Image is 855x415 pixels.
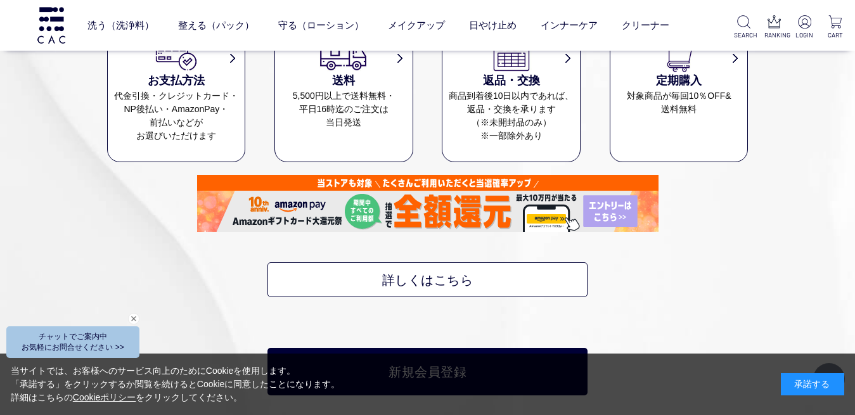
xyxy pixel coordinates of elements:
[825,30,845,40] p: CART
[541,8,598,42] a: インナーケア
[622,8,669,42] a: クリーナー
[610,72,748,89] h3: 定期購入
[442,89,580,143] dd: 商品到着後10日以内であれば、 返品・交換を承ります （※未開封品のみ） ※一部除外あり
[108,72,245,89] h3: お支払方法
[469,8,517,42] a: 日やけ止め
[197,175,659,232] img: 01_Amazon_Pay_BBP_728x90.png
[108,37,245,143] a: お支払方法 代金引換・クレジットカード・NP後払い・AmazonPay・前払いなどがお選びいただけます
[764,30,784,40] p: RANKING
[764,15,784,40] a: RANKING
[610,89,748,116] dd: 対象商品が毎回10％OFF& 送料無料
[734,30,754,40] p: SEARCH
[795,30,814,40] p: LOGIN
[442,37,580,143] a: 返品・交換 商品到着後10日以内であれば、返品・交換を承ります（※未開封品のみ）※一部除外あり
[275,89,413,129] dd: 5,500円以上で送料無料・ 平日16時迄のご注文は 当日発送
[388,8,445,42] a: メイクアップ
[267,348,588,395] a: 新規会員登録
[73,392,136,402] a: Cookieポリシー
[442,72,580,89] h3: 返品・交換
[35,7,67,43] img: logo
[610,37,748,116] a: 定期購入 対象商品が毎回10％OFF&送料無料
[87,8,154,42] a: 洗う（洗浄料）
[267,262,588,297] a: 詳しくはこちら
[108,89,245,143] dd: 代金引換・クレジットカード・ NP後払い・AmazonPay・ 前払いなどが お選びいただけます
[275,72,413,89] h3: 送料
[795,15,814,40] a: LOGIN
[11,364,340,404] div: 当サイトでは、お客様へのサービス向上のためにCookieを使用します。 「承諾する」をクリックするか閲覧を続けるとCookieに同意したことになります。 詳細はこちらの をクリックしてください。
[781,373,844,395] div: 承諾する
[275,37,413,129] a: 送料 5,500円以上で送料無料・平日16時迄のご注文は当日発送
[278,8,364,42] a: 守る（ローション）
[178,8,254,42] a: 整える（パック）
[825,15,845,40] a: CART
[734,15,754,40] a: SEARCH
